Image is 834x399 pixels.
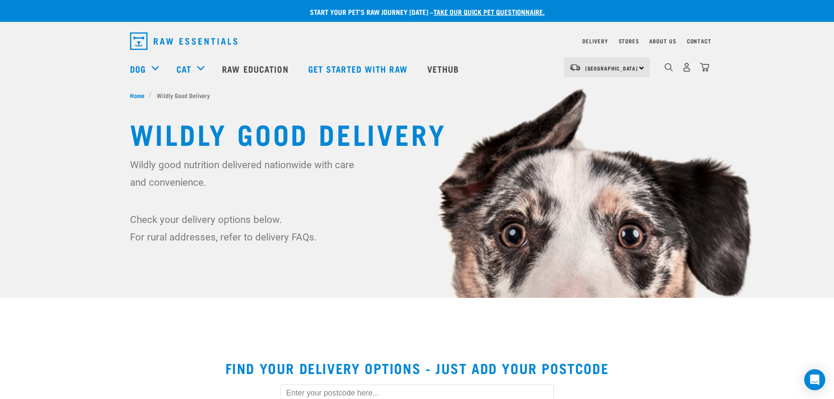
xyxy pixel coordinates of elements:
img: home-icon@2x.png [700,63,709,72]
nav: breadcrumbs [130,91,704,100]
a: Raw Education [213,51,299,86]
a: Home [130,91,149,100]
a: About Us [649,39,676,42]
a: Dog [130,62,146,75]
a: Get started with Raw [299,51,419,86]
a: take our quick pet questionnaire. [433,10,545,14]
p: Wildly good nutrition delivered nationwide with care and convenience. [130,156,360,191]
a: Cat [176,62,191,75]
img: home-icon-1@2x.png [665,63,673,71]
p: Check your delivery options below. For rural addresses, refer to delivery FAQs. [130,211,360,246]
span: Home [130,91,144,100]
nav: dropdown navigation [123,29,711,53]
h1: Wildly Good Delivery [130,117,704,149]
div: Open Intercom Messenger [804,369,825,390]
span: [GEOGRAPHIC_DATA] [585,67,638,70]
img: Raw Essentials Logo [130,32,237,50]
img: user.png [682,63,691,72]
a: Delivery [582,39,608,42]
a: Vethub [419,51,470,86]
h2: Find your delivery options - just add your postcode [11,360,823,376]
a: Stores [619,39,639,42]
img: van-moving.png [569,64,581,71]
a: Contact [687,39,711,42]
